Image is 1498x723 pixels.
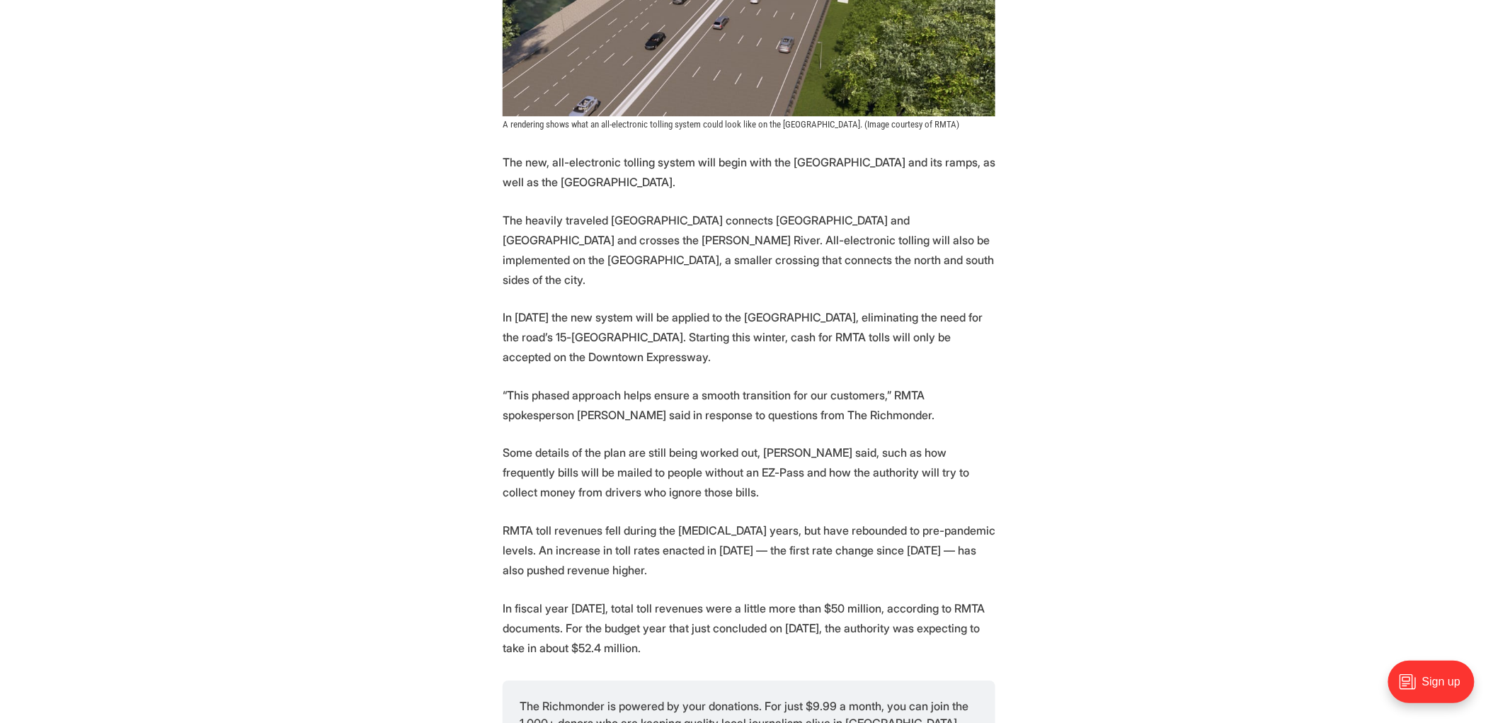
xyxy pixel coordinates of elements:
p: RMTA toll revenues fell during the [MEDICAL_DATA] years, but have rebounded to pre-pandemic level... [503,520,995,580]
p: Some details of the plan are still being worked out, [PERSON_NAME] said, such as how frequently b... [503,443,995,502]
p: “This phased approach helps ensure a smooth transition for our customers,” RMTA spokesperson [PER... [503,385,995,425]
p: In [DATE] the new system will be applied to the [GEOGRAPHIC_DATA], eliminating the need for the r... [503,307,995,367]
iframe: portal-trigger [1376,654,1498,723]
p: In fiscal year [DATE], total toll revenues were a little more than $50 million, according to RMTA... [503,598,995,658]
span: A rendering shows what an all-electronic tolling system could look like on the [GEOGRAPHIC_DATA].... [503,119,959,130]
p: The heavily traveled [GEOGRAPHIC_DATA] connects [GEOGRAPHIC_DATA] and [GEOGRAPHIC_DATA] and cross... [503,210,995,290]
p: The new, all-electronic tolling system will begin with the [GEOGRAPHIC_DATA] and its ramps, as we... [503,152,995,192]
